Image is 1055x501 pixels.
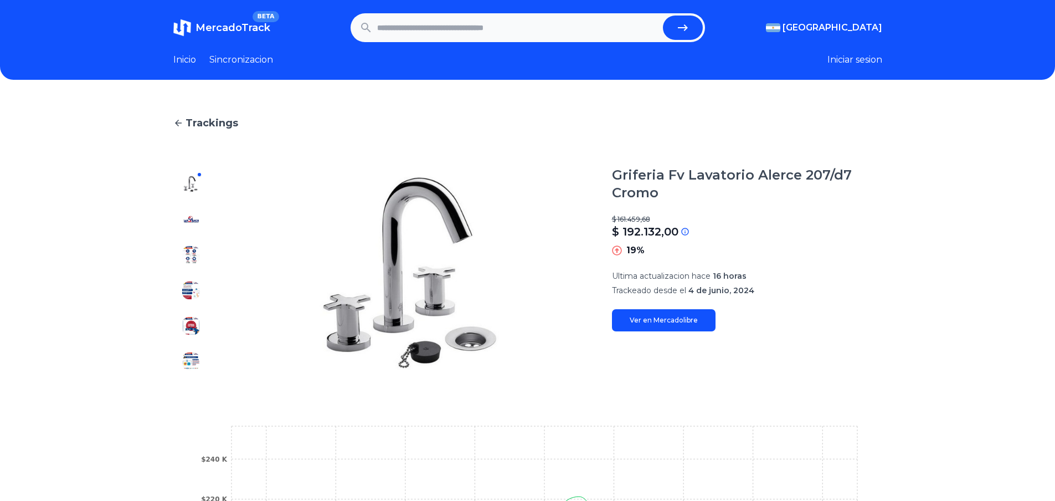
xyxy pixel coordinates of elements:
[612,271,711,281] span: Ultima actualizacion hace
[231,166,590,379] img: Griferia Fv Lavatorio Alerce 207/d7 Cromo
[173,115,882,131] a: Trackings
[612,166,882,202] h1: Griferia Fv Lavatorio Alerce 207/d7 Cromo
[182,246,200,264] img: Griferia Fv Lavatorio Alerce 207/d7 Cromo
[713,271,747,281] span: 16 horas
[182,282,200,299] img: Griferia Fv Lavatorio Alerce 207/d7 Cromo
[253,11,279,22] span: BETA
[766,21,882,34] button: [GEOGRAPHIC_DATA]
[612,309,716,331] a: Ver en Mercadolibre
[209,53,273,67] a: Sincronizacion
[688,285,754,295] span: 4 de junio, 2024
[612,224,678,239] p: $ 192.132,00
[182,175,200,193] img: Griferia Fv Lavatorio Alerce 207/d7 Cromo
[783,21,882,34] span: [GEOGRAPHIC_DATA]
[612,215,882,224] p: $ 161.459,68
[201,456,228,463] tspan: $240 K
[173,19,191,37] img: MercadoTrack
[827,53,882,67] button: Iniciar sesion
[182,211,200,228] img: Griferia Fv Lavatorio Alerce 207/d7 Cromo
[612,285,686,295] span: Trackeado desde el
[173,53,196,67] a: Inicio
[173,19,270,37] a: MercadoTrackBETA
[182,352,200,370] img: Griferia Fv Lavatorio Alerce 207/d7 Cromo
[186,115,238,131] span: Trackings
[182,317,200,335] img: Griferia Fv Lavatorio Alerce 207/d7 Cromo
[766,23,780,32] img: Argentina
[195,22,270,34] span: MercadoTrack
[626,244,645,257] p: 19%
